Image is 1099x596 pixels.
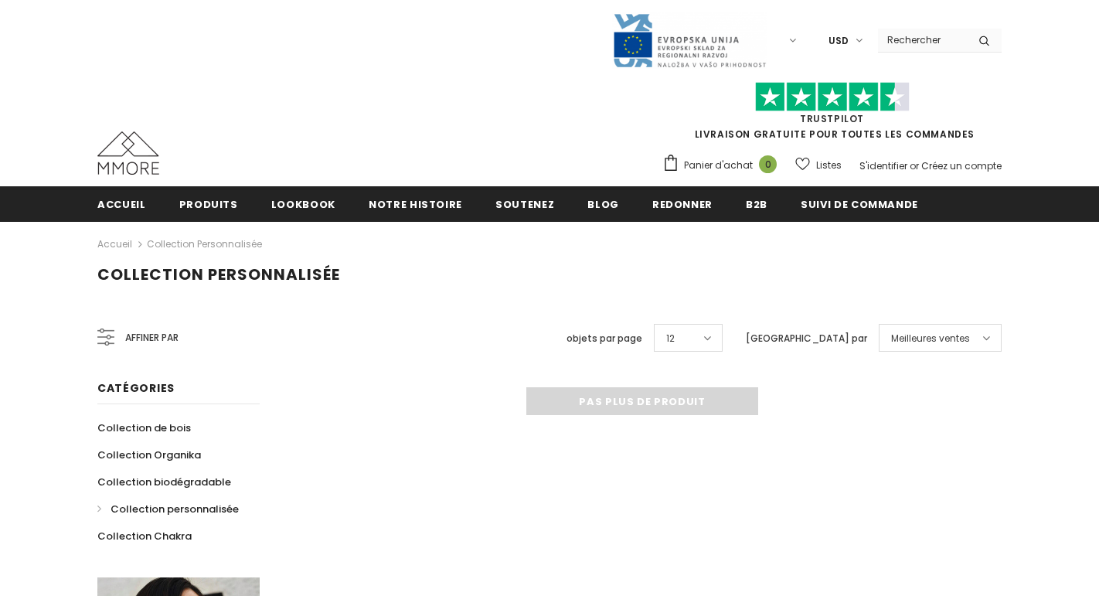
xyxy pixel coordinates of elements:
a: Collection personnalisée [97,496,239,523]
label: [GEOGRAPHIC_DATA] par [746,331,867,346]
span: Suivi de commande [801,197,918,212]
a: S'identifier [859,159,907,172]
span: Panier d'achat [684,158,753,173]
a: Redonner [652,186,713,221]
span: Listes [816,158,842,173]
span: Accueil [97,197,146,212]
span: Collection Organika [97,448,201,462]
a: Collection de bois [97,414,191,441]
span: 0 [759,155,777,173]
span: Notre histoire [369,197,462,212]
img: Cas MMORE [97,131,159,175]
a: Blog [587,186,619,221]
span: Collection personnalisée [97,264,340,285]
a: Accueil [97,186,146,221]
span: Redonner [652,197,713,212]
a: Créez un compte [921,159,1002,172]
span: Collection personnalisée [111,502,239,516]
span: LIVRAISON GRATUITE POUR TOUTES LES COMMANDES [662,89,1002,141]
span: 12 [666,331,675,346]
label: objets par page [567,331,642,346]
a: Suivi de commande [801,186,918,221]
span: or [910,159,919,172]
a: soutenez [495,186,554,221]
span: Affiner par [125,329,179,346]
a: Accueil [97,235,132,254]
img: Faites confiance aux étoiles pilotes [755,82,910,112]
a: Collection personnalisée [147,237,262,250]
span: Meilleures ventes [891,331,970,346]
span: Produits [179,197,238,212]
span: USD [829,33,849,49]
span: Catégories [97,380,175,396]
a: Collection Organika [97,441,201,468]
a: Collection Chakra [97,523,192,550]
img: Javni Razpis [612,12,767,69]
a: Notre histoire [369,186,462,221]
span: Collection Chakra [97,529,192,543]
a: B2B [746,186,767,221]
input: Search Site [878,29,967,51]
a: Listes [795,152,842,179]
a: Panier d'achat 0 [662,154,784,177]
a: Javni Razpis [612,33,767,46]
a: Lookbook [271,186,335,221]
span: Collection de bois [97,421,191,435]
a: TrustPilot [800,112,864,125]
a: Produits [179,186,238,221]
a: Collection biodégradable [97,468,231,496]
span: Blog [587,197,619,212]
span: soutenez [495,197,554,212]
span: Collection biodégradable [97,475,231,489]
span: B2B [746,197,767,212]
span: Lookbook [271,197,335,212]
